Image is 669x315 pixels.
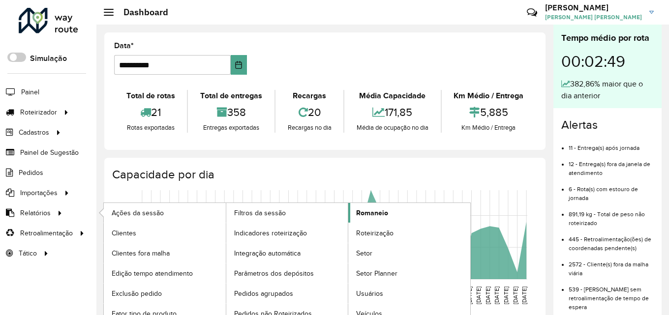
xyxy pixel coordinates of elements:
div: Média Capacidade [347,90,438,102]
div: Rotas exportadas [117,123,184,133]
div: Km Médio / Entrega [444,123,533,133]
div: 358 [190,102,272,123]
h4: Alertas [561,118,654,132]
span: Ações da sessão [112,208,164,218]
a: Roteirização [348,223,470,243]
h2: Dashboard [114,7,168,18]
div: 382,86% maior que o dia anterior [561,78,654,102]
a: Parâmetros dos depósitos [226,263,348,283]
li: 445 - Retroalimentação(ões) de coordenadas pendente(s) [569,228,654,253]
button: Choose Date [231,55,247,75]
li: 891,19 kg - Total de peso não roteirizado [569,202,654,228]
div: Entregas exportadas [190,123,272,133]
li: 12 - Entrega(s) fora da janela de atendimento [569,152,654,177]
text: [DATE] [485,286,491,304]
span: Clientes fora malha [112,248,170,258]
span: Tático [19,248,37,258]
text: [DATE] [475,286,482,304]
li: 539 - [PERSON_NAME] sem retroalimentação de tempo de espera [569,278,654,312]
span: Pedidos agrupados [234,288,293,299]
div: Média de ocupação no dia [347,123,438,133]
div: Recargas [278,90,341,102]
li: 6 - Rota(s) com estouro de jornada [569,177,654,202]
span: [PERSON_NAME] [PERSON_NAME] [545,13,642,22]
span: Setor [356,248,372,258]
li: 2572 - Cliente(s) fora da malha viária [569,253,654,278]
a: Clientes [104,223,226,243]
span: Usuários [356,288,383,299]
div: Km Médio / Entrega [444,90,533,102]
label: Simulação [30,53,67,64]
div: 171,85 [347,102,438,123]
span: Importações [20,188,58,198]
a: Setor Planner [348,263,470,283]
text: [DATE] [512,286,518,304]
div: 5,885 [444,102,533,123]
span: Painel [21,87,39,97]
h3: [PERSON_NAME] [545,3,642,12]
span: Painel de Sugestão [20,147,79,158]
div: 21 [117,102,184,123]
span: Exclusão pedido [112,288,162,299]
text: [DATE] [521,286,527,304]
span: Edição tempo atendimento [112,268,193,279]
span: Integração automática [234,248,301,258]
span: Roteirizador [20,107,57,117]
span: Indicadores roteirização [234,228,307,238]
a: Indicadores roteirização [226,223,348,243]
span: Relatórios [20,208,51,218]
a: Exclusão pedido [104,284,226,303]
span: Retroalimentação [20,228,73,238]
div: Total de entregas [190,90,272,102]
a: Integração automática [226,243,348,263]
span: Setor Planner [356,268,397,279]
a: Contato Rápido [521,2,543,23]
span: Cadastros [19,127,49,138]
span: Romaneio [356,208,388,218]
div: 00:02:49 [561,45,654,78]
div: Total de rotas [117,90,184,102]
text: [DATE] [503,286,509,304]
a: Pedidos agrupados [226,284,348,303]
a: Edição tempo atendimento [104,263,226,283]
label: Data [114,40,134,52]
div: 20 [278,102,341,123]
text: [DATE] [493,286,500,304]
div: Recargas no dia [278,123,341,133]
a: Clientes fora malha [104,243,226,263]
a: Romaneio [348,203,470,223]
a: Filtros da sessão [226,203,348,223]
a: Usuários [348,284,470,303]
a: Ações da sessão [104,203,226,223]
a: Setor [348,243,470,263]
span: Roteirização [356,228,394,238]
li: 11 - Entrega(s) após jornada [569,136,654,152]
span: Clientes [112,228,136,238]
div: Tempo médio por rota [561,31,654,45]
span: Pedidos [19,168,43,178]
h4: Capacidade por dia [112,168,536,182]
span: Parâmetros dos depósitos [234,268,314,279]
span: Filtros da sessão [234,208,286,218]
